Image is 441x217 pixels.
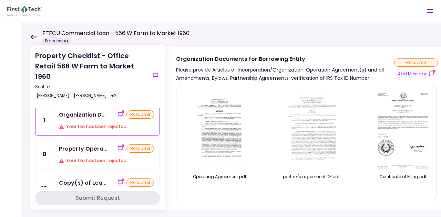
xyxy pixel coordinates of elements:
div: resubmit [126,178,154,187]
div: resubmit [394,58,438,67]
div: 10 [35,173,53,204]
div: 8 [35,139,53,170]
a: 1Organization Documents for Borrowing Entityshow-messagesresubmitYour file has been rejected [35,105,160,136]
div: Organization Documents for Borrowing Entity [59,110,106,119]
button: show-messages [152,71,160,79]
a: 10Copy(s) of Lease(s) and Amendment(s)show-messagesresubmitYour file has been rejected [35,173,160,204]
div: partner's agreement DP.pdf [275,174,347,180]
div: Your file has been rejected [59,123,154,130]
button: show-messages [394,69,438,78]
div: Property Checklist - Office Retail 566 W Farm to Market 1960 [35,51,149,100]
div: Please provide Articles of Incorporation/Organization; Operation Agreement(s) and all Amendments,... [176,66,394,82]
div: 1 [35,105,53,135]
button: show-messages [116,144,124,153]
button: show-messages [116,110,124,119]
div: [PERSON_NAME] [35,91,71,100]
button: Submit Request [35,191,160,205]
h1: FTFCU Commercial Loan - 566 W Farm to Market 1960 [42,29,189,37]
div: Submit Request [75,194,120,202]
button: Open menu [422,3,438,19]
div: Organization Documents for Borrowing Entity [176,55,394,63]
div: Processing [42,37,71,44]
div: Certificate of Filing.pdf [367,174,439,180]
div: +2 [110,91,118,100]
img: Partner icon [7,6,42,16]
div: [PERSON_NAME] [72,91,108,100]
div: Sent to: [35,84,149,90]
a: 8Property Operating Statementsshow-messagesresubmitYour file has been rejected [35,139,160,170]
div: Your file has been rejected [59,157,154,164]
button: show-messages [116,178,124,187]
div: resubmit [126,144,154,153]
div: Copy(s) of Lease(s) and Amendment(s) [59,178,106,187]
div: Operating Agreement.pdf [183,174,256,180]
div: resubmit [126,110,154,119]
div: Property Operating Statements [59,144,107,153]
